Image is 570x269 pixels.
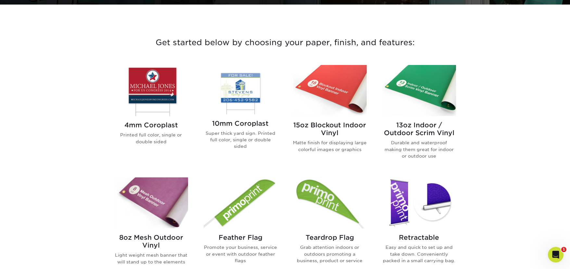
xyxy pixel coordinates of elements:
[382,139,456,159] p: Durable and waterproof making them great for indoor or outdoor use
[114,177,188,228] img: 8oz Mesh Outdoor Vinyl Banners
[2,249,55,267] iframe: Google Customer Reviews
[293,177,367,228] img: Teardrop Flag Flags
[204,244,277,264] p: Promote your business, service or event with outdoor feather flags
[114,65,188,170] a: 4mm Coroplast Signs 4mm Coroplast Printed full color, single or double sided
[293,121,367,137] h2: 15oz Blockout Indoor Vinyl
[561,247,566,252] span: 1
[548,247,564,263] iframe: Intercom live chat
[204,234,277,241] h2: Feather Flag
[114,121,188,129] h2: 4mm Coroplast
[382,65,456,170] a: 13oz Indoor / Outdoor Scrim Vinyl Banners 13oz Indoor / Outdoor Scrim Vinyl Durable and waterproo...
[204,130,277,150] p: Super thick yard sign. Printed full color, single or double sided
[293,234,367,241] h2: Teardrop Flag
[204,65,277,114] img: 10mm Coroplast Signs
[293,65,367,170] a: 15oz Blockout Indoor Vinyl Banners 15oz Blockout Indoor Vinyl Matte finish for displaying large c...
[114,252,188,265] p: Light weight mesh banner that will stand up to the elements
[382,121,456,137] h2: 13oz Indoor / Outdoor Scrim Vinyl
[95,28,475,57] h3: Get started below by choosing your paper, finish, and features:
[293,244,367,264] p: Grab attention indoors or outdoors promoting a business, product or service
[382,177,456,228] img: Retractable Banner Stands
[114,234,188,249] h2: 8oz Mesh Outdoor Vinyl
[204,65,277,170] a: 10mm Coroplast Signs 10mm Coroplast Super thick yard sign. Printed full color, single or double s...
[114,65,188,116] img: 4mm Coroplast Signs
[114,132,188,145] p: Printed full color, single or double sided
[204,177,277,228] img: Feather Flag Flags
[204,120,277,127] h2: 10mm Coroplast
[293,139,367,153] p: Matte finish for displaying large colorful images or graphics
[382,234,456,241] h2: Retractable
[293,65,367,116] img: 15oz Blockout Indoor Vinyl Banners
[382,244,456,264] p: Easy and quick to set up and take down. Conveniently packed in a small carrying bag.
[382,65,456,116] img: 13oz Indoor / Outdoor Scrim Vinyl Banners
